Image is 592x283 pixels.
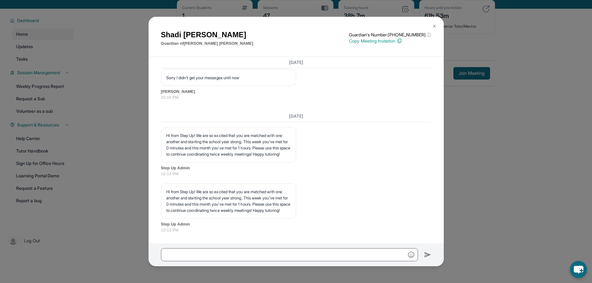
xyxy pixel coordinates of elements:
[161,40,253,47] p: Guardian of [PERSON_NAME] [PERSON_NAME]
[161,94,431,101] span: 10:19 PM
[161,227,431,233] span: 12:13 PM
[161,113,431,119] h3: [DATE]
[161,165,431,171] span: Step Up Admin
[161,59,431,66] h3: [DATE]
[166,132,291,157] p: Hi from Step Up! We are so excited that you are matched with one another and starting the school ...
[161,171,431,177] span: 12:13 PM
[161,29,253,40] h1: Shadi [PERSON_NAME]
[424,251,431,258] img: Send icon
[349,32,431,38] p: Guardian's Number: [PHONE_NUMBER]
[397,38,402,44] img: Copy Icon
[349,38,431,44] p: Copy Meeting Invitation
[166,189,291,213] p: Hi from Step Up! We are so excited that you are matched with one another and starting the school ...
[432,24,437,29] img: Close Icon
[408,252,414,258] img: Emoji
[570,261,587,278] button: chat-button
[161,221,431,227] span: Step Up Admin
[161,89,431,95] span: [PERSON_NAME]
[427,32,431,38] span: ⓘ
[166,75,291,81] p: Sorry I didn't get your messages until now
